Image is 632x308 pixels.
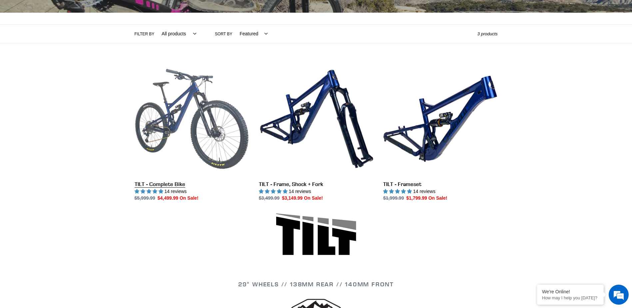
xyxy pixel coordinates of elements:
[477,31,498,36] span: 3 products
[542,295,599,300] p: How may I help you today?
[215,31,232,37] label: Sort by
[542,289,599,294] div: We're Online!
[135,31,155,37] label: Filter by
[238,280,394,288] span: 29" WHEELS // 138mm REAR // 140mm FRONT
